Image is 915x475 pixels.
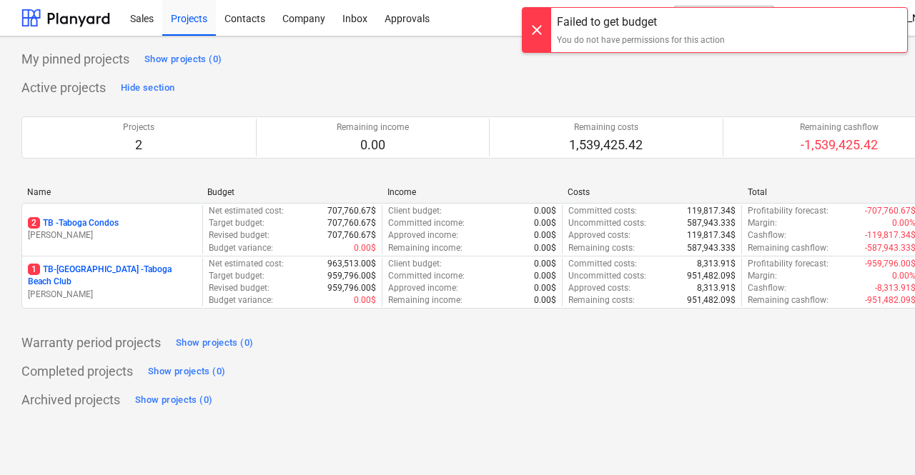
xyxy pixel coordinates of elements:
[388,294,463,306] p: Remaining income :
[176,335,253,351] div: Show projects (0)
[21,363,133,380] p: Completed projects
[748,229,786,241] p: Cashflow :
[172,331,257,354] button: Show projects (0)
[687,242,736,254] p: 587,943.33$
[687,217,736,229] p: 587,943.33$
[569,136,643,154] p: 1,539,425.42
[800,136,879,154] p: -1,539,425.42
[388,258,442,270] p: Client budget :
[144,51,222,68] div: Show projects (0)
[568,294,635,306] p: Remaining costs :
[568,258,637,270] p: Committed costs :
[534,294,556,306] p: 0.00$
[28,229,197,241] p: [PERSON_NAME]
[354,242,376,254] p: 0.00$
[21,79,106,96] p: Active projects
[568,187,736,197] div: Costs
[388,242,463,254] p: Remaining income :
[209,205,284,217] p: Net estimated cost :
[748,294,829,306] p: Remaining cashflow :
[209,229,269,241] p: Revised budget :
[28,289,197,301] p: [PERSON_NAME]
[327,270,376,282] p: 959,796.00$
[568,270,646,282] p: Uncommitted costs :
[557,34,725,46] div: You do not have permissions for this action
[748,217,777,229] p: Margin :
[135,392,212,409] div: Show projects (0)
[697,258,736,270] p: 8,313.91$
[748,242,829,254] p: Remaining cashflow :
[132,389,216,411] button: Show projects (0)
[209,258,284,270] p: Net estimated cost :
[844,406,915,475] div: Widget de chat
[697,282,736,294] p: 8,313.91$
[568,217,646,229] p: Uncommitted costs :
[327,205,376,217] p: 707,760.67$
[327,229,376,241] p: 707,760.67$
[327,258,376,270] p: 963,513.00$
[148,364,225,380] div: Show projects (0)
[209,242,273,254] p: Budget variance :
[800,121,879,134] p: Remaining cashflow
[28,264,197,288] p: TB-[GEOGRAPHIC_DATA] - Taboga Beach Club
[388,282,458,294] p: Approved income :
[534,242,556,254] p: 0.00$
[387,187,556,197] div: Income
[687,205,736,217] p: 119,817.34$
[28,264,197,300] div: 1TB-[GEOGRAPHIC_DATA] -Taboga Beach Club[PERSON_NAME]
[209,217,264,229] p: Target budget :
[568,242,635,254] p: Remaining costs :
[327,217,376,229] p: 707,760.67$
[209,270,264,282] p: Target budget :
[21,51,129,68] p: My pinned projects
[123,121,154,134] p: Projects
[534,205,556,217] p: 0.00$
[568,229,630,241] p: Approved costs :
[534,229,556,241] p: 0.00$
[388,229,458,241] p: Approved income :
[27,187,196,197] div: Name
[207,187,376,197] div: Budget
[388,205,442,217] p: Client budget :
[534,282,556,294] p: 0.00$
[748,282,786,294] p: Cashflow :
[21,334,161,351] p: Warranty period projects
[327,282,376,294] p: 959,796.00$
[557,14,725,31] div: Failed to get budget
[568,282,630,294] p: Approved costs :
[687,270,736,282] p: 951,482.09$
[354,294,376,306] p: 0.00$
[123,136,154,154] p: 2
[209,294,273,306] p: Budget variance :
[388,270,465,282] p: Committed income :
[568,205,637,217] p: Committed costs :
[28,217,197,241] div: 2TB -Taboga Condos[PERSON_NAME]
[141,48,225,71] button: Show projects (0)
[21,391,120,409] p: Archived projects
[28,217,40,229] span: 2
[144,360,229,383] button: Show projects (0)
[337,136,409,154] p: 0.00
[388,217,465,229] p: Committed income :
[844,406,915,475] iframe: Chat Widget
[121,80,174,96] div: Hide section
[117,76,178,99] button: Hide section
[337,121,409,134] p: Remaining income
[569,121,643,134] p: Remaining costs
[687,229,736,241] p: 119,817.34$
[748,205,829,217] p: Profitability forecast :
[28,264,40,275] span: 1
[209,282,269,294] p: Revised budget :
[534,258,556,270] p: 0.00$
[748,270,777,282] p: Margin :
[748,258,829,270] p: Profitability forecast :
[534,270,556,282] p: 0.00$
[28,217,119,229] p: TB - Taboga Condos
[687,294,736,306] p: 951,482.09$
[534,217,556,229] p: 0.00$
